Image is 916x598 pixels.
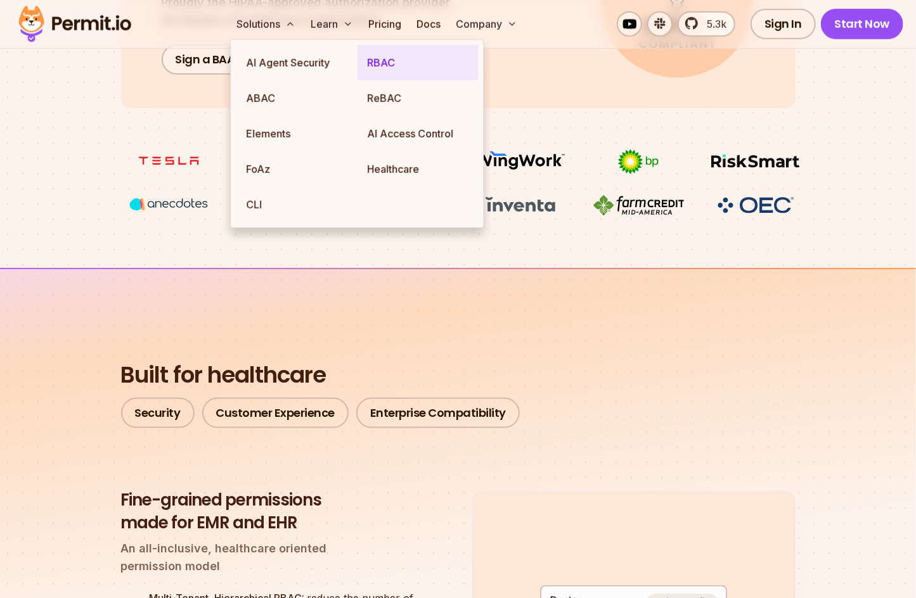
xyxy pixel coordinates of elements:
a: Customer Experience [202,398,349,428]
button: Solutions [231,11,300,37]
a: FoAz [236,151,357,187]
img: Wingwork [473,149,568,173]
a: CLI [236,187,357,222]
button: Learn [306,11,358,37]
a: Healthcare [357,151,478,187]
img: OEC [715,195,796,215]
img: vega [121,193,216,217]
a: Start Now [821,9,904,39]
img: Permit logo [13,3,137,46]
button: Company [451,11,522,37]
span: 5.3k [699,16,726,32]
img: tesla [121,149,216,173]
h2: Built for healthcare [121,359,796,391]
img: Risksmart [708,149,803,173]
a: Docs [411,11,446,37]
a: ReBAC [357,80,478,116]
a: AI Access Control [357,116,478,151]
p: An all-inclusive, healthcare oriented permission model [121,540,425,575]
img: bp [591,149,686,175]
img: Farm Credit [591,193,686,217]
a: ABAC [236,80,357,116]
h3: Fine-grained permissions made for EMR and EHR [121,489,425,535]
a: Pricing [363,11,406,37]
a: RBAC [357,45,478,80]
a: Elements [236,116,357,151]
a: Sign a BAA with Permit [162,44,314,75]
a: Sign In [751,9,816,39]
a: Security [121,398,195,428]
a: 5.3k [678,11,735,37]
a: Enterprise Compatibility [356,398,520,428]
a: AI Agent Security [236,45,357,80]
img: inventa [473,193,568,216]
